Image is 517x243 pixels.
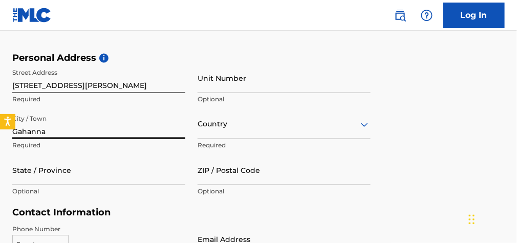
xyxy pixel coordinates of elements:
p: Required [12,95,185,104]
p: Required [12,141,185,150]
img: help [421,9,433,21]
h5: Personal Address [12,53,505,64]
p: Optional [198,187,371,196]
p: Required [198,141,371,150]
p: Optional [198,95,371,104]
div: Drag [469,204,475,235]
iframe: Chat Widget [466,194,517,243]
img: MLC Logo [12,8,52,23]
a: Log In [443,3,505,28]
div: Help [417,5,437,26]
span: i [99,54,109,63]
a: Public Search [390,5,411,26]
p: Optional [12,187,185,196]
img: search [394,9,406,21]
h5: Contact Information [12,207,371,219]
